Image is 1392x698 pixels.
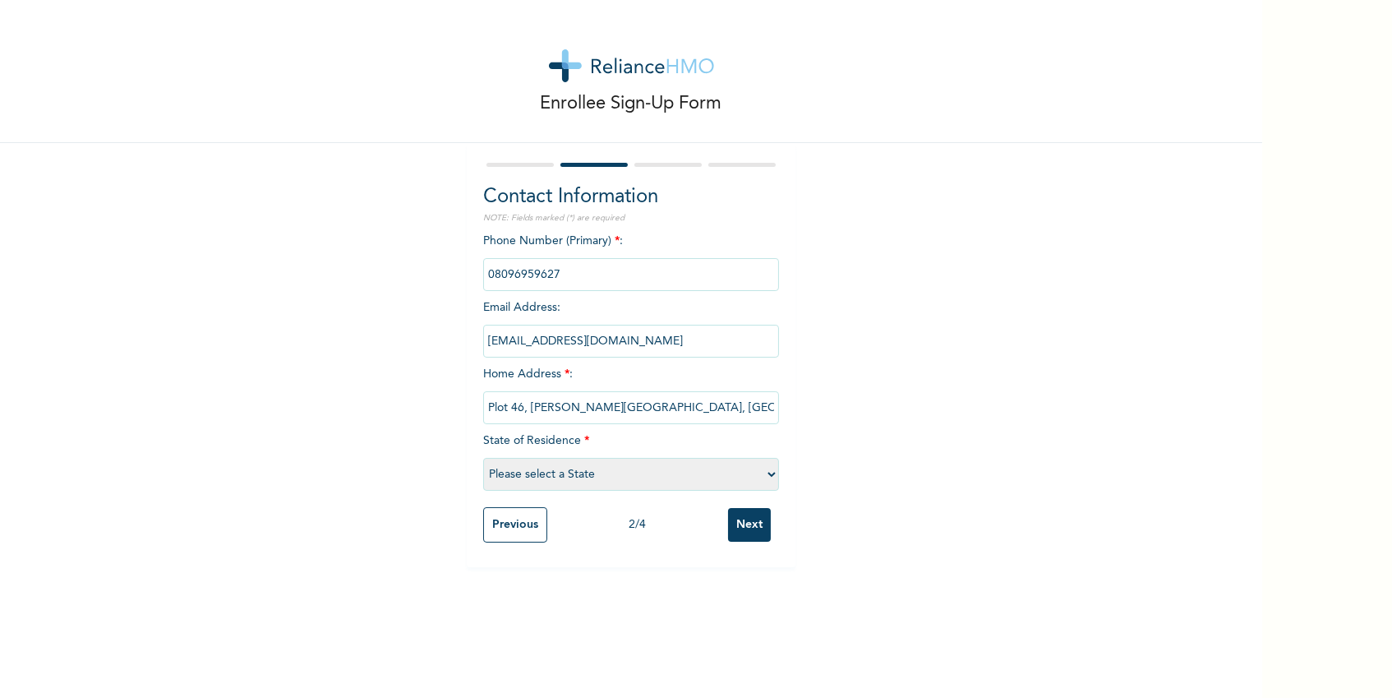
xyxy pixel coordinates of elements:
[483,235,779,280] span: Phone Number (Primary) :
[483,435,779,480] span: State of Residence
[483,183,779,212] h2: Contact Information
[541,90,722,118] p: Enrollee Sign-Up Form
[728,508,771,542] input: Next
[549,49,714,82] img: logo
[483,258,779,291] input: Enter Primary Phone Number
[483,325,779,358] input: Enter email Address
[483,391,779,424] input: Enter home address
[483,302,779,347] span: Email Address :
[483,212,779,224] p: NOTE: Fields marked (*) are required
[483,507,547,543] input: Previous
[547,516,728,534] div: 2 / 4
[483,368,779,414] span: Home Address :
